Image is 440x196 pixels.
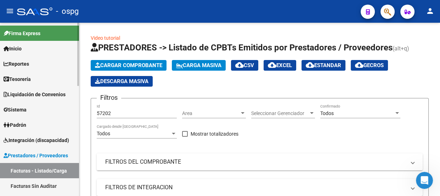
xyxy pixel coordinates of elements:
mat-icon: cloud_download [235,61,244,69]
mat-expansion-panel-header: FILTROS DEL COMPROBANTE [97,153,423,170]
button: Carga Masiva [172,60,226,71]
mat-icon: cloud_download [268,61,276,69]
span: Todos [320,110,334,116]
span: Integración (discapacidad) [4,136,69,144]
mat-expansion-panel-header: FILTROS DE INTEGRACION [97,179,423,196]
span: Mostrar totalizadores [191,130,238,138]
mat-icon: cloud_download [355,61,363,69]
span: Padrón [4,121,26,129]
button: Cargar Comprobante [91,60,167,71]
span: Carga Masiva [176,62,221,69]
mat-icon: cloud_download [306,61,314,69]
button: Descarga Masiva [91,76,153,87]
button: EXCEL [264,60,296,71]
span: EXCEL [268,62,292,69]
span: Cargar Comprobante [95,62,162,69]
span: - ospg [56,4,79,19]
span: Area [182,110,239,116]
span: Reportes [4,60,29,68]
span: Gecros [355,62,384,69]
span: Seleccionar Gerenciador [251,110,309,116]
iframe: Intercom live chat [416,172,433,189]
button: Estandar [301,60,345,71]
span: PRESTADORES -> Listado de CPBTs Emitidos por Prestadores / Proveedores [91,43,393,53]
mat-panel-title: FILTROS DE INTEGRACION [105,184,406,191]
span: Sistema [4,106,27,114]
button: Gecros [351,60,388,71]
h3: Filtros [97,93,121,103]
span: Firma Express [4,29,40,37]
span: CSV [235,62,254,69]
a: Video tutorial [91,35,120,41]
mat-icon: menu [6,7,14,15]
app-download-masive: Descarga masiva de comprobantes (adjuntos) [91,76,153,87]
span: Prestadores / Proveedores [4,152,68,159]
span: Tesorería [4,75,31,83]
mat-icon: person [426,7,434,15]
span: Descarga Masiva [95,78,148,85]
span: Inicio [4,45,22,53]
span: Liquidación de Convenios [4,91,66,98]
mat-panel-title: FILTROS DEL COMPROBANTE [105,158,406,166]
button: CSV [231,60,258,71]
span: (alt+q) [393,45,409,52]
span: Todos [97,131,110,136]
span: Estandar [306,62,341,69]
